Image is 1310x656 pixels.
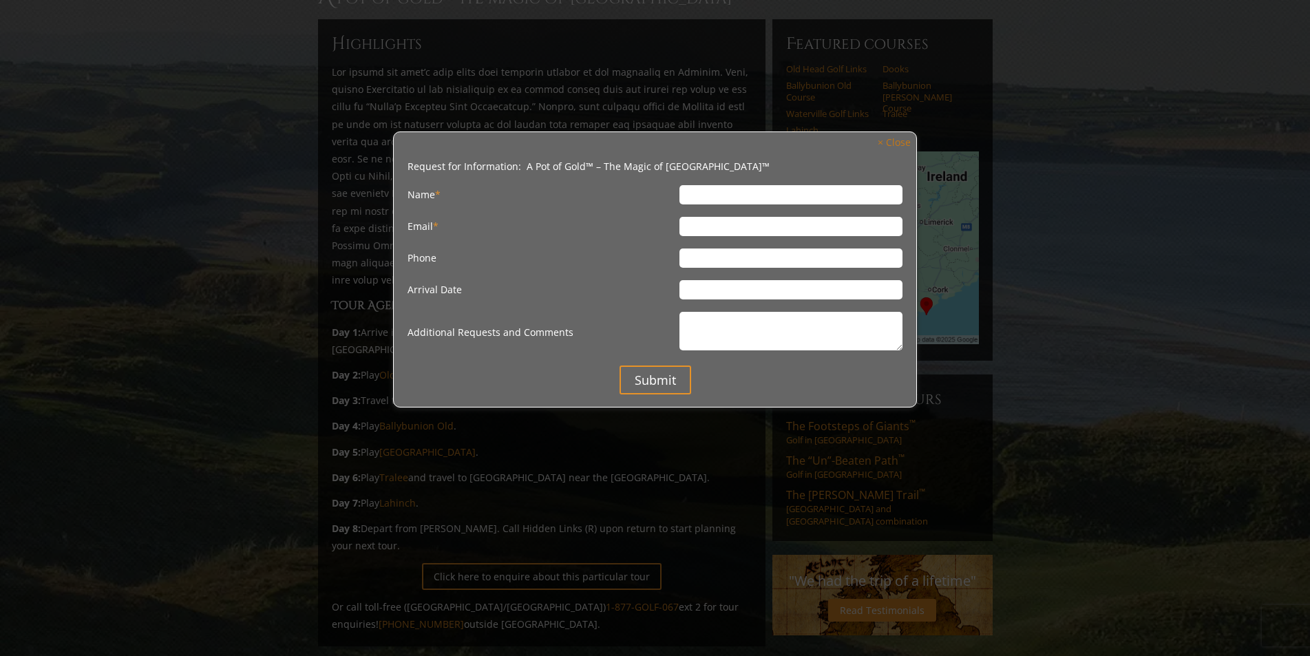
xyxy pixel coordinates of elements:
a: × Close [871,134,918,152]
label: Phone [408,248,680,268]
li: Request for Information: A Pot of Gold™ – The Magic of [GEOGRAPHIC_DATA]™ [408,160,902,173]
input: Submit [620,366,691,394]
label: Email [408,217,680,236]
label: Additional Requests and Comments [408,312,680,353]
label: Name [408,185,680,204]
label: Arrival Date [408,280,680,299]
